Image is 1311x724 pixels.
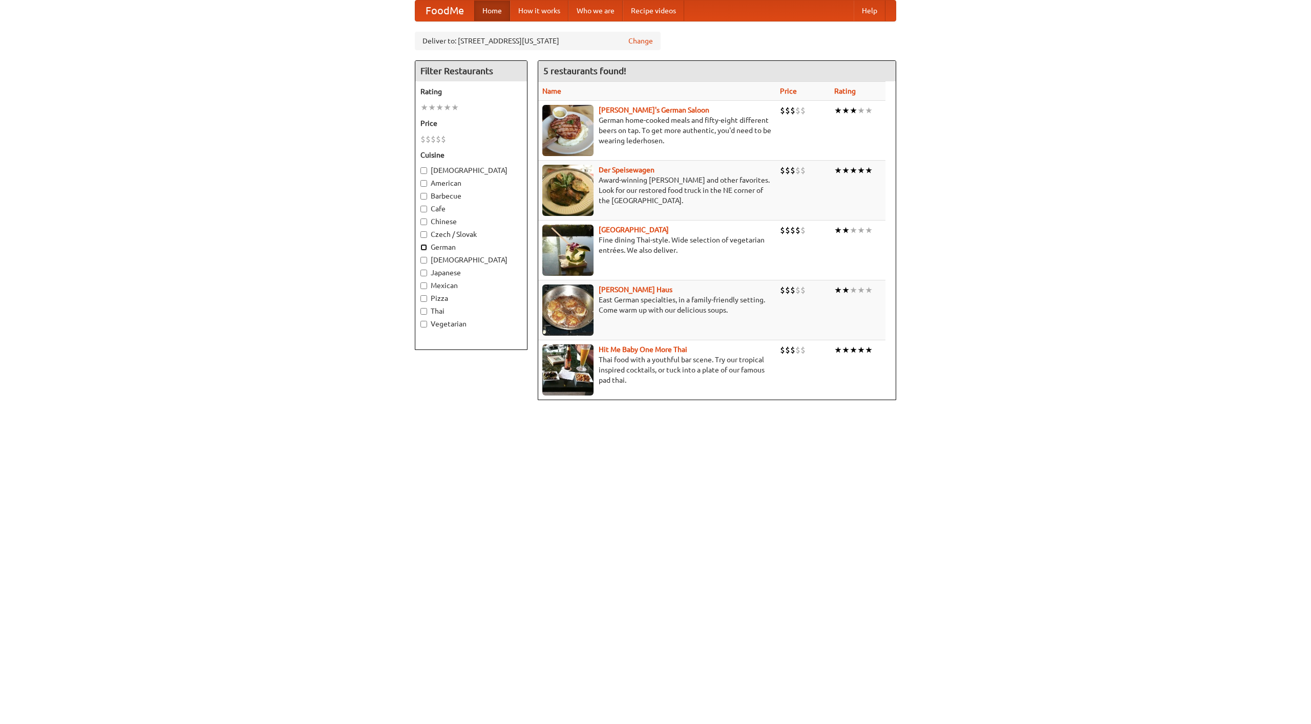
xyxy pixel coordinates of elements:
img: speisewagen.jpg [542,165,594,216]
li: ★ [834,165,842,176]
input: [DEMOGRAPHIC_DATA] [420,167,427,174]
li: $ [420,134,426,145]
a: Rating [834,87,856,95]
li: $ [790,344,795,356]
li: $ [790,284,795,296]
li: $ [431,134,436,145]
a: Price [780,87,797,95]
input: Cafe [420,206,427,212]
p: Thai food with a youthful bar scene. Try our tropical inspired cocktails, or tuck into a plate of... [542,355,772,385]
a: Change [628,36,653,46]
a: Hit Me Baby One More Thai [599,345,687,354]
li: ★ [865,105,873,116]
a: How it works [510,1,568,21]
li: $ [436,134,441,145]
a: Name [542,87,561,95]
img: kohlhaus.jpg [542,284,594,336]
img: satay.jpg [542,225,594,276]
ng-pluralize: 5 restaurants found! [543,66,626,76]
label: Czech / Slovak [420,229,522,239]
li: ★ [834,225,842,236]
p: Fine dining Thai-style. Wide selection of vegetarian entrées. We also deliver. [542,235,772,255]
li: ★ [451,102,459,113]
p: German home-cooked meals and fifty-eight different beers on tap. To get more authentic, you'd nee... [542,115,772,146]
a: [GEOGRAPHIC_DATA] [599,226,669,234]
li: $ [795,344,800,356]
li: $ [426,134,431,145]
label: Barbecue [420,191,522,201]
li: ★ [857,105,865,116]
li: ★ [834,105,842,116]
li: ★ [865,225,873,236]
li: ★ [865,165,873,176]
li: $ [785,225,790,236]
label: [DEMOGRAPHIC_DATA] [420,255,522,265]
li: $ [795,165,800,176]
label: Thai [420,306,522,316]
li: ★ [420,102,428,113]
input: [DEMOGRAPHIC_DATA] [420,257,427,264]
div: Deliver to: [STREET_ADDRESS][US_STATE] [415,32,661,50]
input: Mexican [420,282,427,289]
p: Award-winning [PERSON_NAME] and other favorites. Look for our restored food truck in the NE corne... [542,175,772,206]
li: $ [800,225,806,236]
li: $ [800,165,806,176]
li: ★ [857,344,865,356]
label: German [420,242,522,252]
input: Pizza [420,295,427,302]
img: babythai.jpg [542,344,594,396]
a: Help [854,1,885,21]
h5: Cuisine [420,150,522,160]
li: ★ [865,284,873,296]
h5: Price [420,118,522,128]
li: ★ [428,102,436,113]
label: Japanese [420,268,522,278]
h4: Filter Restaurants [415,61,527,81]
p: East German specialties, in a family-friendly setting. Come warm up with our delicious soups. [542,295,772,315]
label: Pizza [420,293,522,303]
li: ★ [857,284,865,296]
li: $ [790,105,795,116]
input: Barbecue [420,193,427,200]
input: Chinese [420,218,427,225]
a: Recipe videos [623,1,684,21]
label: Cafe [420,204,522,214]
input: Japanese [420,270,427,276]
a: [PERSON_NAME] Haus [599,286,672,294]
input: Vegetarian [420,321,427,327]
li: ★ [850,105,857,116]
li: ★ [857,225,865,236]
li: $ [780,284,785,296]
li: ★ [850,165,857,176]
li: ★ [842,225,850,236]
li: ★ [436,102,443,113]
li: $ [780,105,785,116]
li: ★ [834,344,842,356]
input: Thai [420,308,427,315]
input: German [420,244,427,251]
a: FoodMe [415,1,474,21]
img: esthers.jpg [542,105,594,156]
li: $ [441,134,446,145]
a: Who we are [568,1,623,21]
label: American [420,178,522,188]
li: $ [785,105,790,116]
li: ★ [865,344,873,356]
label: [DEMOGRAPHIC_DATA] [420,165,522,175]
a: Home [474,1,510,21]
label: Chinese [420,216,522,227]
li: $ [795,105,800,116]
a: [PERSON_NAME]'s German Saloon [599,106,709,114]
label: Vegetarian [420,319,522,329]
li: $ [780,344,785,356]
li: $ [785,165,790,176]
li: ★ [850,284,857,296]
li: ★ [850,225,857,236]
input: Czech / Slovak [420,231,427,238]
li: ★ [842,165,850,176]
li: ★ [857,165,865,176]
b: Der Speisewagen [599,166,654,174]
